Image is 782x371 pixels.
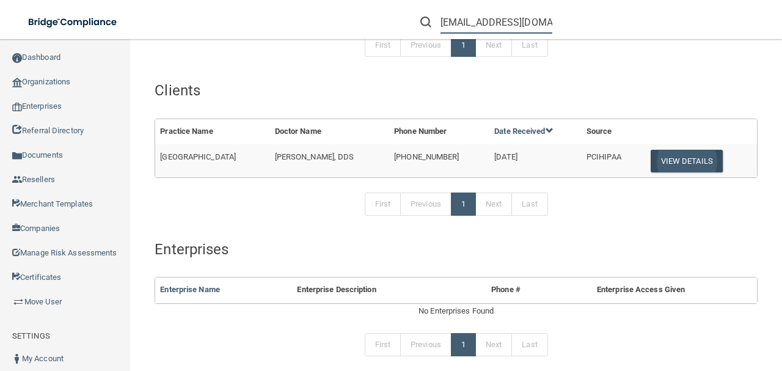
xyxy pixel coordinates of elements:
th: Phone # [467,277,544,303]
th: Phone Number [389,119,489,144]
a: Enterprise Name [160,285,220,294]
th: Enterprise Access Given [544,277,738,303]
span: PCIHIPAA [586,152,621,161]
div: No Enterprises Found [155,304,758,318]
a: Last [511,34,547,57]
a: Previous [400,193,451,216]
th: Source [582,119,641,144]
th: Practice Name [155,119,269,144]
th: Enterprise Description [292,277,467,303]
span: [PHONE_NUMBER] [394,152,459,161]
a: Next [475,34,512,57]
input: Search [440,11,552,34]
img: ic-search.3b580494.png [420,17,431,28]
a: Previous [400,333,451,356]
img: organization-icon.f8decf85.png [12,78,22,87]
a: Date Received [494,127,553,136]
a: First [365,34,401,57]
a: Next [475,193,512,216]
a: 1 [451,193,476,216]
a: Next [475,333,512,356]
a: 1 [451,333,476,356]
label: SETTINGS [12,329,50,343]
img: bridge_compliance_login_screen.278c3ca4.svg [18,10,128,35]
a: First [365,193,401,216]
img: ic_reseller.de258add.png [12,175,22,185]
a: First [365,333,401,356]
img: icon-documents.8dae5593.png [12,151,22,161]
img: briefcase.64adab9b.png [12,296,24,308]
img: enterprise.0d942306.png [12,103,22,111]
span: [DATE] [494,152,517,161]
iframe: Drift Widget Chat Controller [571,284,767,333]
span: [GEOGRAPHIC_DATA] [160,152,236,161]
a: Last [511,193,547,216]
a: 1 [451,34,476,57]
a: Previous [400,34,451,57]
span: [PERSON_NAME], DDS [275,152,354,161]
img: ic_dashboard_dark.d01f4a41.png [12,53,22,63]
h4: Clients [155,83,758,98]
img: ic_user_dark.df1a06c3.png [12,354,22,364]
a: Last [511,333,547,356]
th: Doctor Name [270,119,390,144]
button: View Details [651,150,723,172]
h4: Enterprises [155,241,758,257]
